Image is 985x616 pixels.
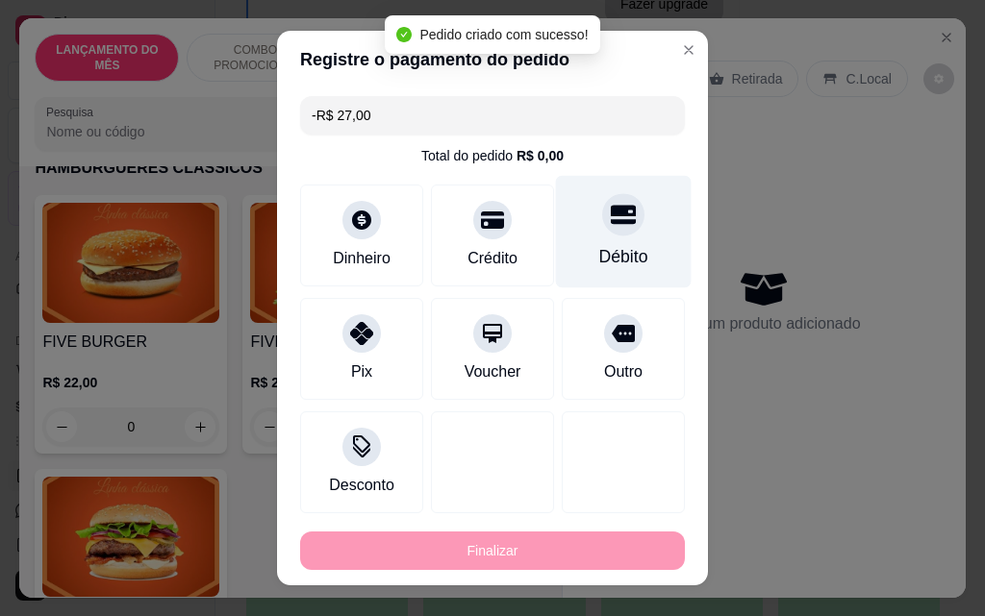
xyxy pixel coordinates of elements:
[329,474,394,497] div: Desconto
[419,27,588,42] span: Pedido criado com sucesso!
[467,247,518,270] div: Crédito
[599,244,648,269] div: Débito
[421,146,564,165] div: Total do pedido
[351,360,372,383] div: Pix
[604,360,643,383] div: Outro
[517,146,564,165] div: R$ 0,00
[312,96,673,135] input: Ex.: hambúrguer de cordeiro
[333,247,391,270] div: Dinheiro
[465,360,521,383] div: Voucher
[277,31,708,88] header: Registre o pagamento do pedido
[673,35,704,65] button: Close
[396,27,412,42] span: check-circle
